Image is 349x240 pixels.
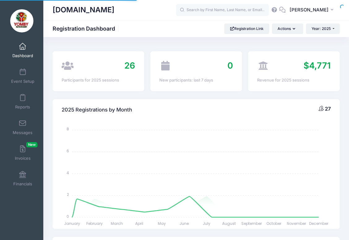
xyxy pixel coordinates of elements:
h1: Registration Dashboard [53,25,120,32]
tspan: November [287,221,306,226]
button: [PERSON_NAME] [286,3,340,17]
span: Reports [15,104,30,110]
span: [PERSON_NAME] [290,6,329,13]
tspan: January [64,221,80,226]
tspan: 4 [67,170,69,175]
tspan: 8 [67,126,69,132]
tspan: 0 [67,214,69,219]
a: InvoicesNew [8,142,37,164]
h1: [DOMAIN_NAME] [53,3,114,17]
tspan: September [241,221,262,226]
tspan: June [179,221,189,226]
a: Financials [8,168,37,189]
span: 0 [227,60,233,71]
div: Participants for 2025 sessions [62,77,135,83]
tspan: April [135,221,143,226]
img: progresssoccer.com [10,9,33,32]
a: Messages [8,116,37,138]
span: Year: 2025 [312,26,331,31]
button: Year: 2025 [306,23,340,34]
a: Event Setup [8,65,37,87]
span: Financials [13,181,32,187]
tspan: February [86,221,103,226]
tspan: 6 [67,148,69,154]
span: 26 [124,60,135,71]
span: $4,771 [304,60,331,71]
tspan: March [111,221,123,226]
tspan: December [309,221,329,226]
span: Messages [13,130,32,135]
a: Reports [8,91,37,112]
span: Event Setup [11,79,34,84]
div: Revenue for 2025 sessions [257,77,331,83]
span: 27 [325,106,331,112]
tspan: October [267,221,282,226]
tspan: May [158,221,166,226]
tspan: August [222,221,236,226]
tspan: July [203,221,211,226]
a: Registration Link [224,23,269,34]
tspan: 2 [67,192,69,197]
button: Actions [272,23,303,34]
div: New participants: last 7 days [159,77,233,83]
input: Search by First Name, Last Name, or Email... [176,4,269,16]
h4: 2025 Registrations by Month [62,101,132,119]
span: Dashboard [12,53,33,58]
span: New [26,142,37,147]
a: Dashboard [8,40,37,61]
span: Invoices [15,156,31,161]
